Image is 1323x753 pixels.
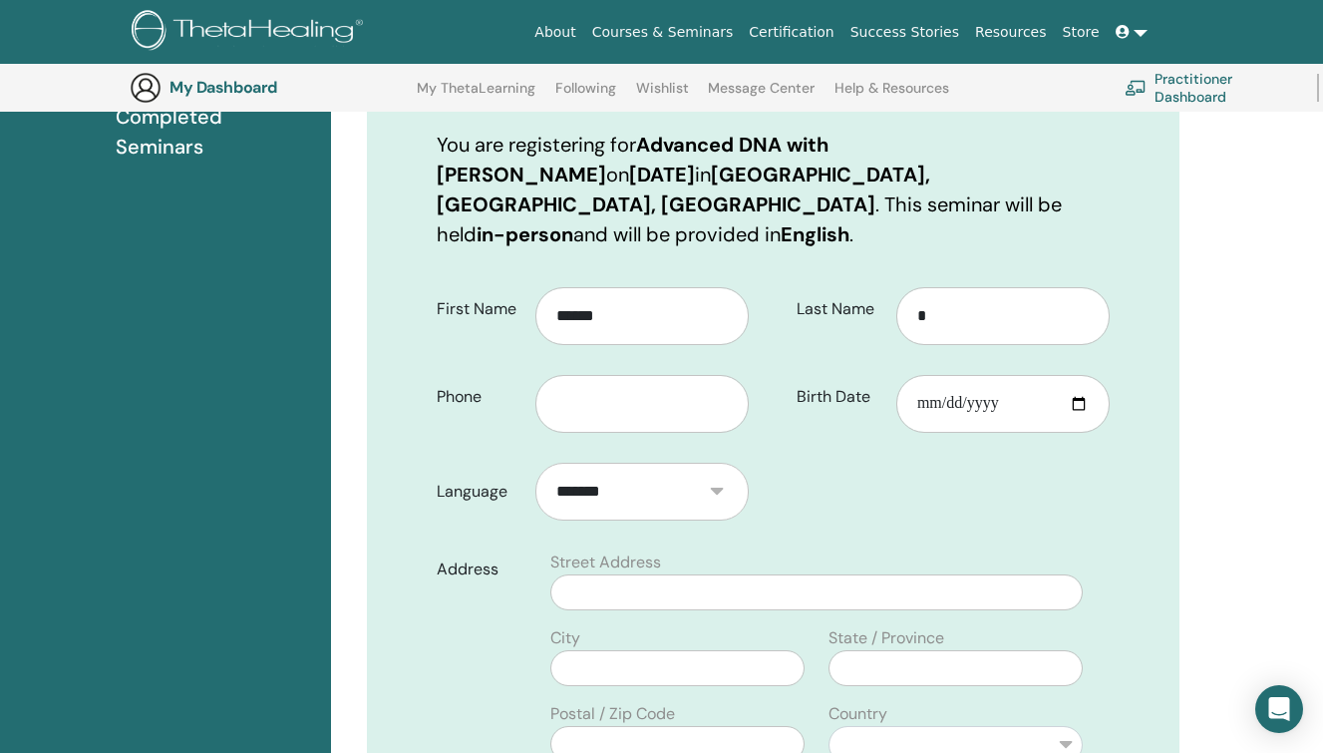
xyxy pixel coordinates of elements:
a: Certification [741,14,841,51]
label: Phone [422,378,536,416]
b: [DATE] [629,162,695,188]
label: State / Province [828,626,944,650]
label: First Name [422,290,536,328]
a: Courses & Seminars [584,14,742,51]
b: [GEOGRAPHIC_DATA], [GEOGRAPHIC_DATA], [GEOGRAPHIC_DATA] [437,162,930,217]
label: Address [422,551,539,588]
b: English [781,221,849,247]
a: Store [1055,14,1108,51]
a: About [526,14,583,51]
b: in-person [477,221,573,247]
label: Street Address [550,551,661,574]
a: Success Stories [842,14,967,51]
a: Help & Resources [834,80,949,112]
label: Last Name [782,290,896,328]
p: You are registering for on in . This seminar will be held and will be provided in . [437,130,1110,249]
img: chalkboard-teacher.svg [1125,80,1147,96]
a: Wishlist [636,80,689,112]
a: Resources [967,14,1055,51]
label: Country [828,702,887,726]
img: logo.png [132,10,370,55]
label: Language [422,473,536,511]
label: Postal / Zip Code [550,702,675,726]
a: Following [555,80,616,112]
img: generic-user-icon.jpg [130,72,162,104]
h3: My Dashboard [169,78,369,97]
b: Advanced DNA with [PERSON_NAME] [437,132,828,188]
a: Practitioner Dashboard [1125,66,1293,110]
div: Open Intercom Messenger [1255,685,1303,733]
a: My ThetaLearning [417,80,535,112]
span: Completed Seminars [116,102,315,162]
a: Message Center [708,80,815,112]
label: Birth Date [782,378,896,416]
label: City [550,626,580,650]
